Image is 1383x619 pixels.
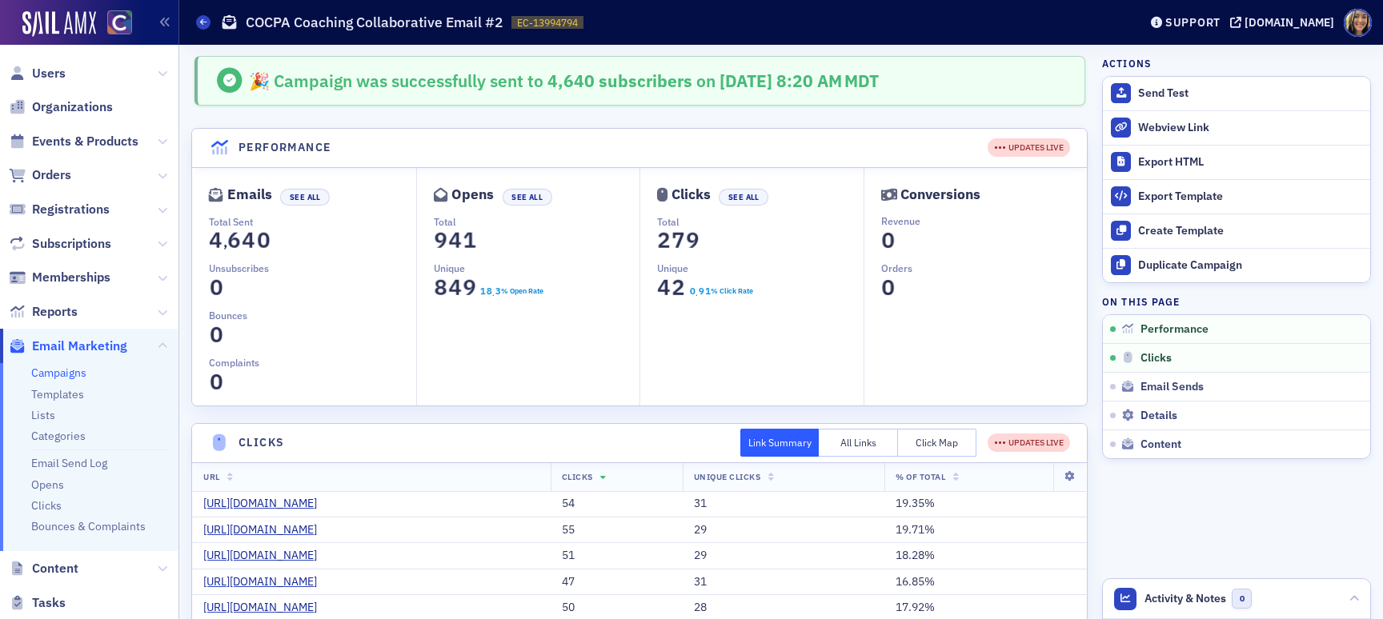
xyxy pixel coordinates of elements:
[209,278,223,297] section: 0
[819,429,898,457] button: All Links
[224,226,246,254] span: 6
[711,286,753,297] div: % Click Rate
[32,303,78,321] span: Reports
[239,434,284,451] h4: Clicks
[1140,437,1181,452] span: Content
[671,190,711,199] div: Clicks
[249,70,720,92] span: 🎉 Campaign was successfully sent to on
[877,226,899,254] span: 0
[562,497,671,511] div: 54
[694,523,873,537] div: 29
[209,214,416,229] p: Total Sent
[253,226,275,254] span: 0
[209,373,223,391] section: 0
[697,284,705,298] span: 9
[896,471,945,482] span: % Of Total
[562,523,671,537] div: 55
[562,601,671,615] div: 50
[280,189,330,206] button: See All
[22,11,96,37] a: SailAMX
[9,166,71,184] a: Orders
[900,190,980,199] div: Conversions
[694,601,873,615] div: 28
[209,355,416,369] p: Complaints
[1344,9,1372,37] span: Profile
[694,471,761,482] span: Unique Clicks
[434,231,477,250] section: 941
[668,274,690,302] span: 2
[31,519,146,533] a: Bounces & Complaints
[995,142,1064,154] div: UPDATES LIVE
[32,65,66,82] span: Users
[1138,258,1362,273] div: Duplicate Campaign
[32,594,66,612] span: Tasks
[1103,179,1370,214] a: Export Template
[444,274,466,302] span: 4
[1144,590,1226,607] span: Activity & Notes
[459,274,480,302] span: 9
[444,226,466,254] span: 4
[1103,248,1370,282] button: Duplicate Campaign
[9,594,66,612] a: Tasks
[696,288,698,299] span: .
[227,190,272,199] div: Emails
[881,214,1088,228] p: Revenue
[896,549,1076,563] div: 18.28%
[657,231,700,250] section: 279
[896,575,1076,589] div: 16.85%
[9,269,110,286] a: Memberships
[1138,155,1362,170] div: Export HTML
[206,321,227,349] span: 0
[31,408,55,422] a: Lists
[1140,409,1177,423] span: Details
[203,471,220,482] span: URL
[9,65,66,82] a: Users
[9,133,138,150] a: Events & Products
[668,226,690,254] span: 7
[517,16,578,30] span: EC-13994794
[562,575,671,589] div: 47
[694,497,873,511] div: 31
[1103,145,1370,179] a: Export HTML
[209,308,416,322] p: Bounces
[9,303,78,321] a: Reports
[239,226,260,254] span: 4
[96,10,132,38] a: View Homepage
[9,98,113,116] a: Organizations
[107,10,132,35] img: SailAMX
[31,477,64,492] a: Opens
[479,284,487,298] span: 1
[494,284,502,298] span: 3
[32,166,71,184] span: Orders
[223,231,227,253] span: ,
[32,560,78,577] span: Content
[32,201,110,218] span: Registrations
[1138,86,1362,101] div: Send Test
[9,201,110,218] a: Registrations
[657,214,864,229] p: Total
[32,337,127,355] span: Email Marketing
[246,13,503,32] h1: COCPA Coaching Collaborative Email #2
[995,437,1064,449] div: UPDATES LIVE
[459,226,480,254] span: 1
[654,274,675,302] span: 4
[209,231,271,250] section: 4,640
[239,139,331,156] h4: Performance
[720,70,776,92] span: [DATE]
[896,523,1076,537] div: 19.71%
[203,497,329,511] a: [URL][DOMAIN_NAME]
[1140,380,1204,394] span: Email Sends
[1245,15,1334,30] div: [DOMAIN_NAME]
[543,70,692,92] span: 4,640 subscribers
[31,456,107,470] a: Email Send Log
[694,549,873,563] div: 29
[434,278,477,297] section: 849
[32,98,113,116] span: Organizations
[1103,110,1370,145] a: Webview Link
[203,575,329,589] a: [URL][DOMAIN_NAME]
[31,429,86,443] a: Categories
[988,433,1070,452] div: UPDATES LIVE
[32,269,110,286] span: Memberships
[842,70,880,92] span: MDT
[654,226,675,254] span: 2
